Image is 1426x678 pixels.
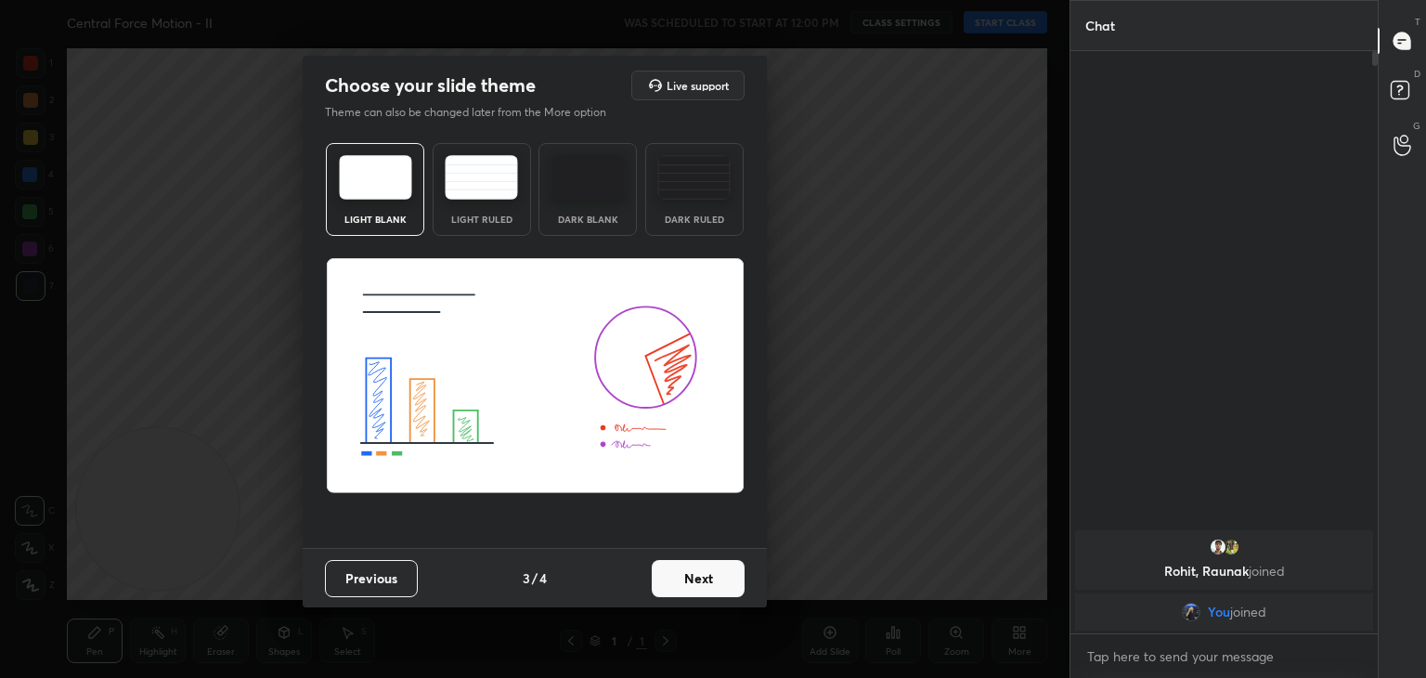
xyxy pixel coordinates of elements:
[532,568,538,588] h4: /
[667,80,729,91] h5: Live support
[1414,67,1420,81] p: D
[652,560,745,597] button: Next
[1209,538,1227,556] img: 73cc57d8df6f445da7fda533087d7f74.jpg
[539,568,547,588] h4: 4
[551,155,625,200] img: darkTheme.f0cc69e5.svg
[1249,562,1285,580] span: joined
[1086,564,1362,579] p: Rohit, Raunak
[1230,605,1266,619] span: joined
[445,155,518,200] img: lightRuledTheme.5fabf969.svg
[1070,1,1130,50] p: Chat
[338,215,412,224] div: Light Blank
[1413,119,1420,133] p: G
[339,155,412,200] img: lightTheme.e5ed3b09.svg
[1415,15,1420,29] p: T
[1182,603,1200,621] img: d89acffa0b7b45d28d6908ca2ce42307.jpg
[326,258,745,494] img: lightThemeBanner.fbc32fad.svg
[325,560,418,597] button: Previous
[1222,538,1240,556] img: 4d25eee297ba45ad9c4fd6406eb4518f.jpg
[657,155,731,200] img: darkRuledTheme.de295e13.svg
[1070,527,1378,634] div: grid
[1208,605,1230,619] span: You
[445,215,519,224] div: Light Ruled
[523,568,530,588] h4: 3
[325,104,626,121] p: Theme can also be changed later from the More option
[657,215,732,224] div: Dark Ruled
[325,73,536,98] h2: Choose your slide theme
[551,215,625,224] div: Dark Blank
